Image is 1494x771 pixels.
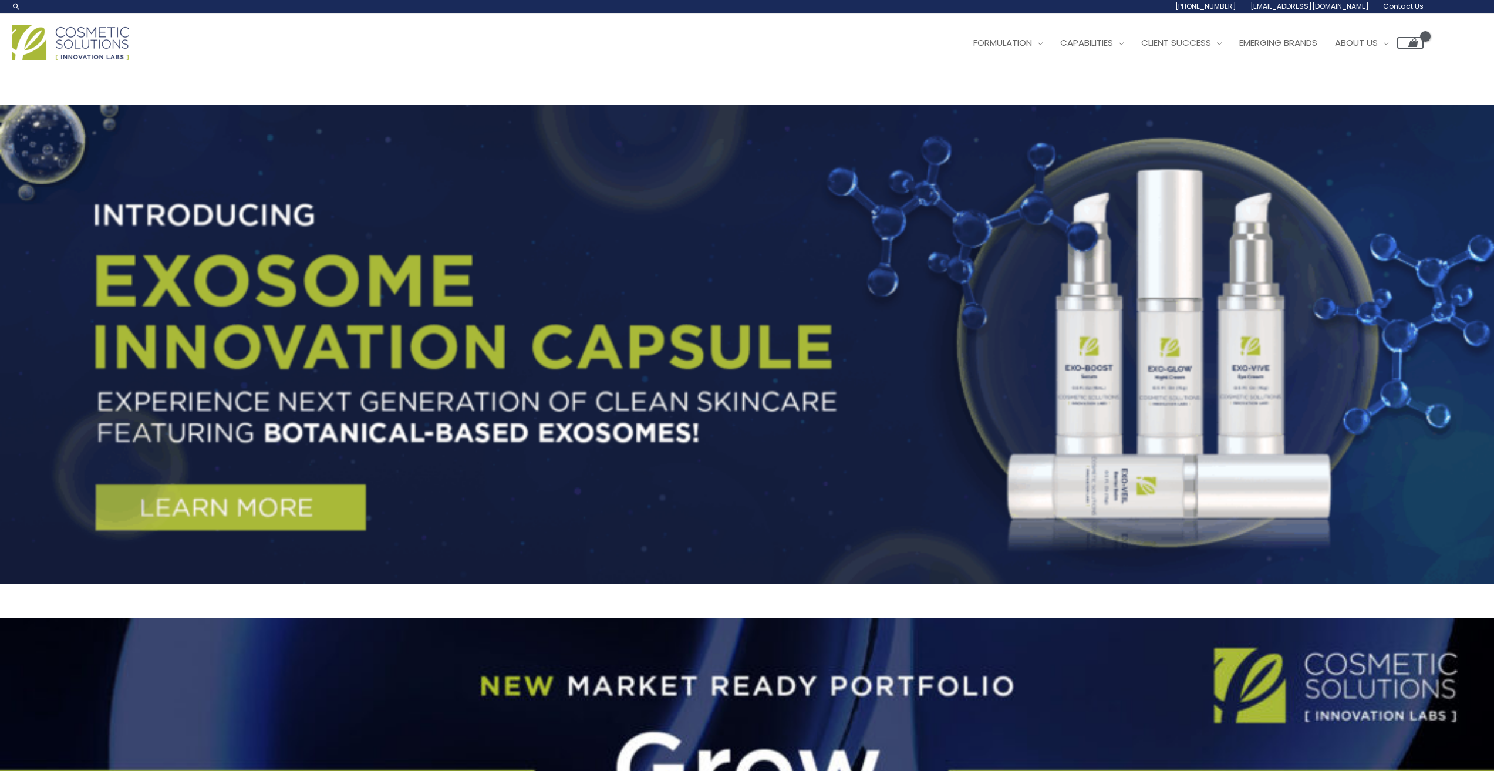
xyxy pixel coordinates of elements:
[1230,25,1326,60] a: Emerging Brands
[1051,25,1132,60] a: Capabilities
[1060,36,1113,49] span: Capabilities
[12,25,129,60] img: Cosmetic Solutions Logo
[973,36,1032,49] span: Formulation
[1141,36,1211,49] span: Client Success
[956,25,1424,60] nav: Site Navigation
[1397,37,1424,49] a: View Shopping Cart, empty
[1175,1,1236,11] span: [PHONE_NUMBER]
[1326,25,1397,60] a: About Us
[12,2,21,11] a: Search icon link
[1383,1,1424,11] span: Contact Us
[1132,25,1230,60] a: Client Success
[1335,36,1378,49] span: About Us
[964,25,1051,60] a: Formulation
[1239,36,1317,49] span: Emerging Brands
[1250,1,1369,11] span: [EMAIL_ADDRESS][DOMAIN_NAME]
